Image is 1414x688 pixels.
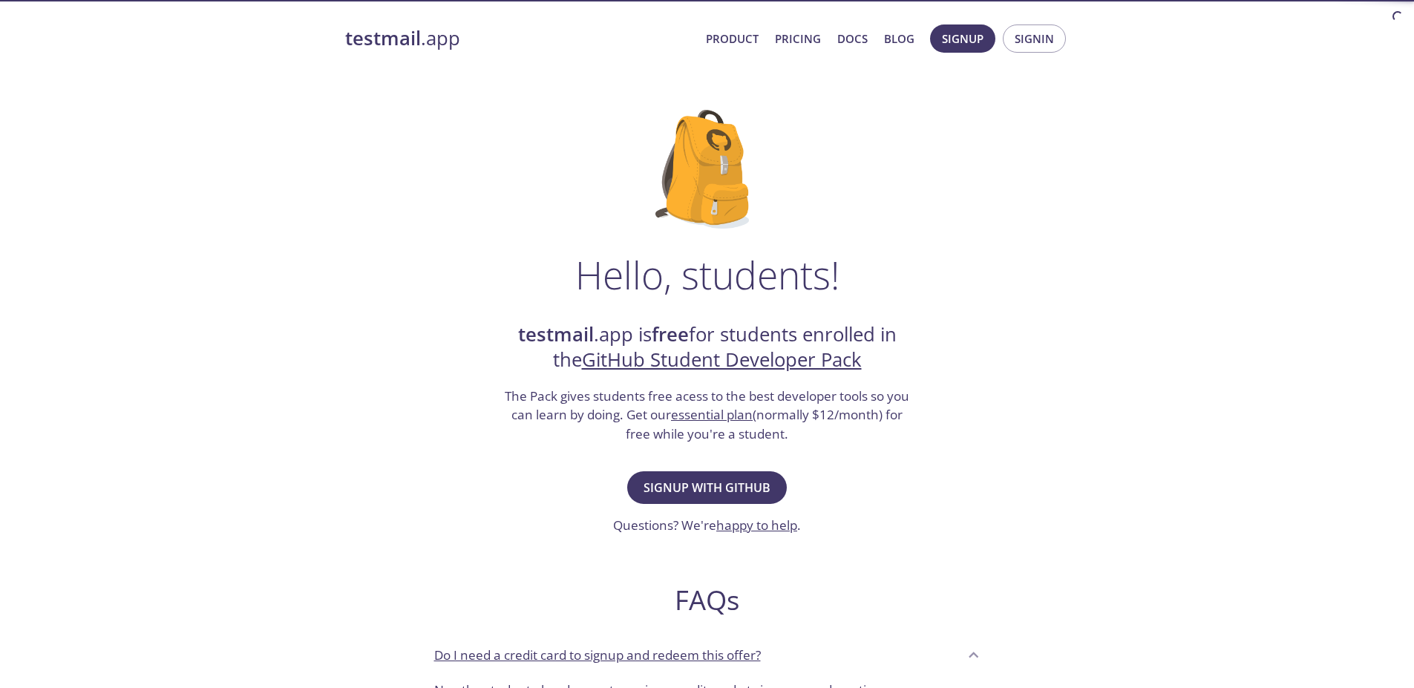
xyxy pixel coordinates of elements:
[644,477,770,498] span: Signup with GitHub
[942,29,983,48] span: Signup
[422,635,992,675] div: Do I need a credit card to signup and redeem this offer?
[1003,24,1066,53] button: Signin
[671,406,753,423] a: essential plan
[627,471,787,504] button: Signup with GitHub
[716,517,797,534] a: happy to help
[884,29,914,48] a: Blog
[345,26,694,51] a: testmail.app
[345,25,421,51] strong: testmail
[930,24,995,53] button: Signup
[582,347,862,373] a: GitHub Student Developer Pack
[613,516,801,535] h3: Questions? We're .
[706,29,759,48] a: Product
[575,252,839,297] h1: Hello, students!
[837,29,868,48] a: Docs
[422,583,992,617] h2: FAQs
[503,387,911,444] h3: The Pack gives students free acess to the best developer tools so you can learn by doing. Get our...
[655,110,759,229] img: github-student-backpack.png
[503,322,911,373] h2: .app is for students enrolled in the
[434,646,761,665] p: Do I need a credit card to signup and redeem this offer?
[1015,29,1054,48] span: Signin
[518,321,594,347] strong: testmail
[775,29,821,48] a: Pricing
[652,321,689,347] strong: free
